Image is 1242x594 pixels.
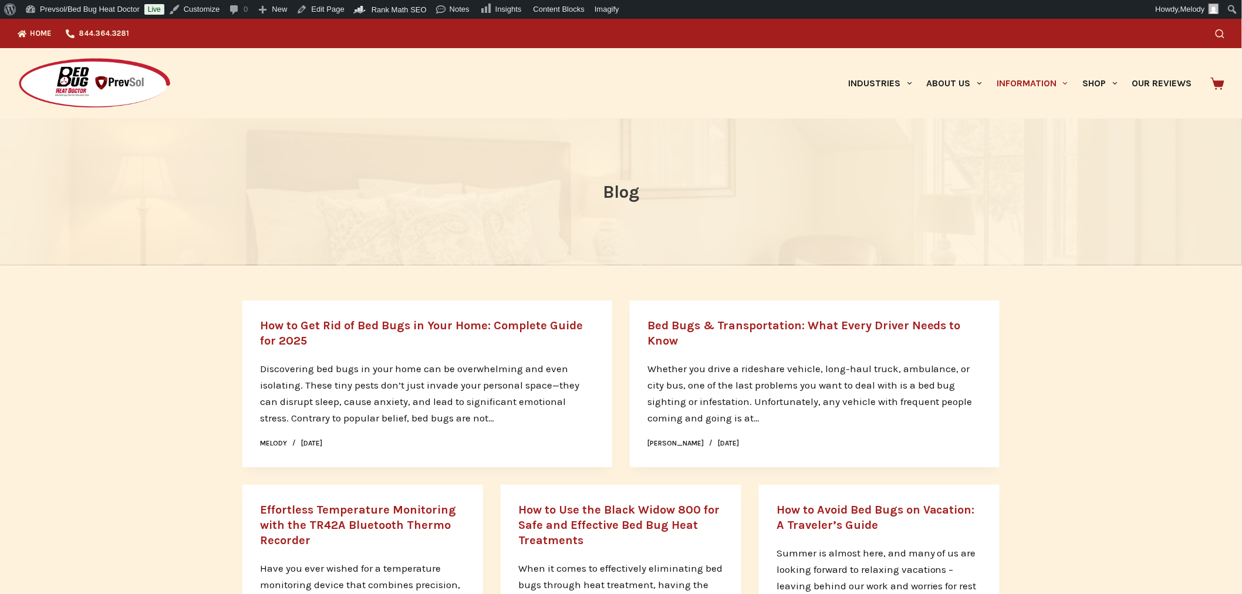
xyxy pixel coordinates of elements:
[841,48,1199,119] nav: Primary
[301,439,322,447] time: [DATE]
[718,439,739,447] time: [DATE]
[647,360,982,426] p: Whether you drive a rideshare vehicle, long-haul truck, ambulance, or city bus, one of the last p...
[647,319,961,347] a: Bed Bugs & Transportation: What Every Driver Needs to Know
[919,48,989,119] a: About Us
[18,19,59,48] a: Home
[495,5,522,14] span: Insights
[59,19,136,48] a: 844.364.3281
[260,360,595,426] p: Discovering bed bugs in your home can be overwhelming and even isolating. These tiny pests don’t ...
[1216,29,1224,38] button: Search
[1125,48,1199,119] a: Our Reviews
[9,5,45,40] button: Open LiveChat chat widget
[18,58,171,110] img: Prevsol/Bed Bug Heat Doctor
[518,503,720,547] a: How to Use the Black Widow 800 for Safe and Effective Bed Bug Heat Treatments
[1075,48,1125,119] a: Shop
[144,4,164,15] a: Live
[841,48,919,119] a: Industries
[260,439,287,447] a: Melody
[777,503,975,532] a: How to Avoid Bed Bugs on Vacation: A Traveler’s Guide
[18,19,136,48] nav: Top Menu
[372,5,427,14] span: Rank Math SEO
[260,319,583,347] a: How to Get Rid of Bed Bugs in Your Home: Complete Guide for 2025
[1180,5,1205,14] span: Melody
[260,503,456,547] a: Effortless Temperature Monitoring with the TR42A Bluetooth Thermo Recorder
[647,439,704,447] a: [PERSON_NAME]
[401,179,841,205] h1: Blog
[990,48,1075,119] a: Information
